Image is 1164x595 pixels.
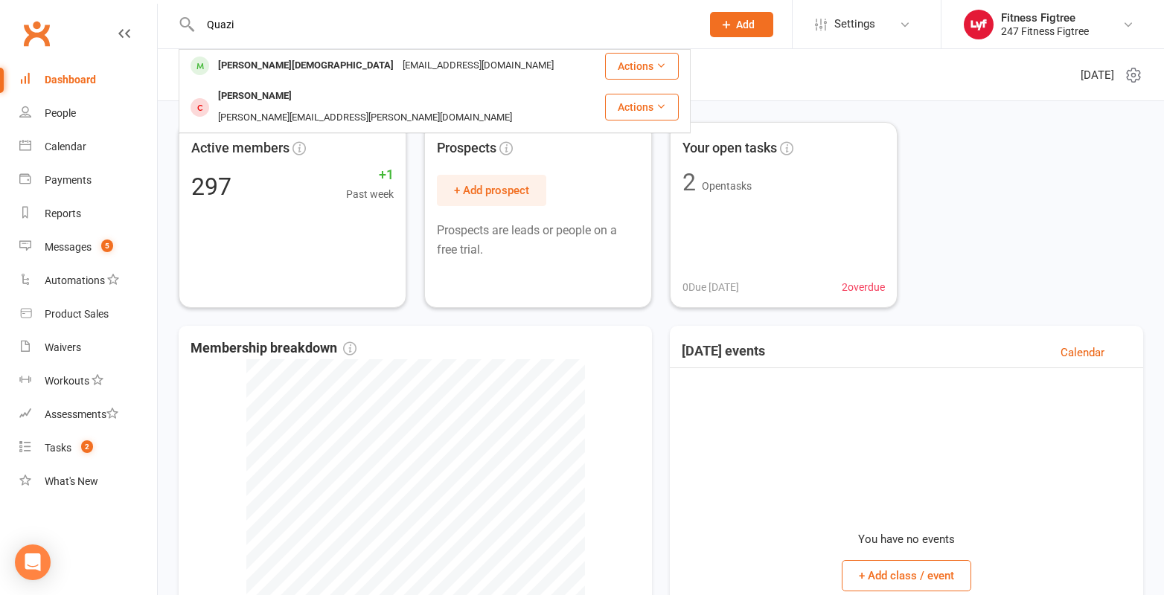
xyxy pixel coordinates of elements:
input: Search... [196,14,691,35]
button: + Add prospect [437,175,546,206]
a: Dashboard [19,63,157,97]
span: Prospects [437,138,496,159]
a: Tasks 2 [19,431,157,465]
span: Membership breakdown [191,338,356,359]
span: 2 overdue [842,279,885,295]
div: What's New [45,475,98,487]
a: Clubworx [18,15,55,52]
a: People [19,97,157,130]
div: Tasks [45,442,71,454]
div: Payments [45,174,92,186]
div: Open Intercom Messenger [15,544,51,580]
div: Reports [45,208,81,219]
button: Actions [605,53,679,80]
a: What's New [19,465,157,498]
span: [DATE] [1081,66,1114,84]
a: Assessments [19,398,157,431]
div: Waivers [45,341,81,353]
button: Add [710,12,773,37]
div: Dashboard [45,74,96,86]
div: Calendar [45,141,86,152]
span: 2 [81,440,93,453]
div: [PERSON_NAME] [214,86,296,107]
h3: [DATE] events [682,344,765,361]
a: Payments [19,164,157,197]
span: +1 [346,164,394,186]
div: [PERSON_NAME][DEMOGRAPHIC_DATA] [214,55,398,77]
a: Calendar [19,130,157,164]
span: Your open tasks [682,138,777,159]
div: 2 [682,170,696,194]
div: Fitness Figtree [1001,11,1089,25]
a: Messages 5 [19,231,157,264]
p: You have no events [858,530,955,548]
button: Actions [605,94,679,120]
button: + Add class / event [842,560,971,591]
a: Calendar [1061,344,1104,361]
a: Reports [19,197,157,231]
div: 297 [191,175,231,199]
div: Assessments [45,408,118,420]
div: Messages [45,241,92,253]
a: Automations [19,264,157,297]
p: Prospects are leads or people on a free trial. [437,221,639,259]
div: People [45,107,76,119]
img: thumb_image1753610192.png [964,10,994,39]
div: [EMAIL_ADDRESS][DOMAIN_NAME] [398,55,558,77]
div: [PERSON_NAME][EMAIL_ADDRESS][PERSON_NAME][DOMAIN_NAME] [214,107,517,129]
a: Waivers [19,331,157,364]
span: Open tasks [702,180,752,192]
span: 5 [101,239,113,252]
span: 0 Due [DATE] [682,279,739,295]
a: Workouts [19,364,157,398]
a: Product Sales [19,297,157,331]
div: Product Sales [45,308,109,320]
span: Active members [191,138,290,159]
div: 247 Fitness Figtree [1001,25,1089,38]
span: Add [736,19,755,30]
div: Automations [45,274,105,286]
span: Past week [346,186,394,202]
div: Workouts [45,375,89,387]
span: Settings [834,7,875,41]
